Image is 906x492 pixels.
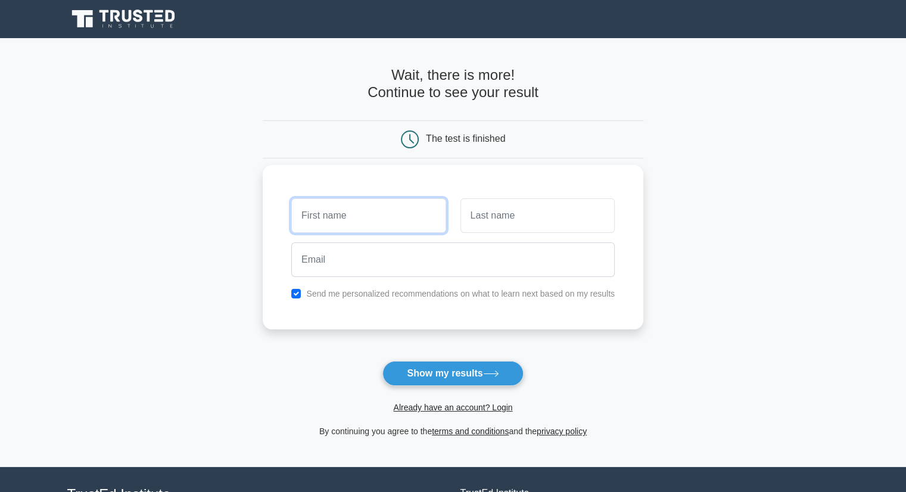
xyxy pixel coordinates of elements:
h4: Wait, there is more! Continue to see your result [263,67,643,101]
a: Already have an account? Login [393,403,512,412]
a: terms and conditions [432,426,509,436]
label: Send me personalized recommendations on what to learn next based on my results [306,289,615,298]
input: Email [291,242,615,277]
button: Show my results [382,361,523,386]
input: First name [291,198,446,233]
input: Last name [460,198,615,233]
a: privacy policy [537,426,587,436]
div: The test is finished [426,133,505,144]
div: By continuing you agree to the and the [256,424,650,438]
